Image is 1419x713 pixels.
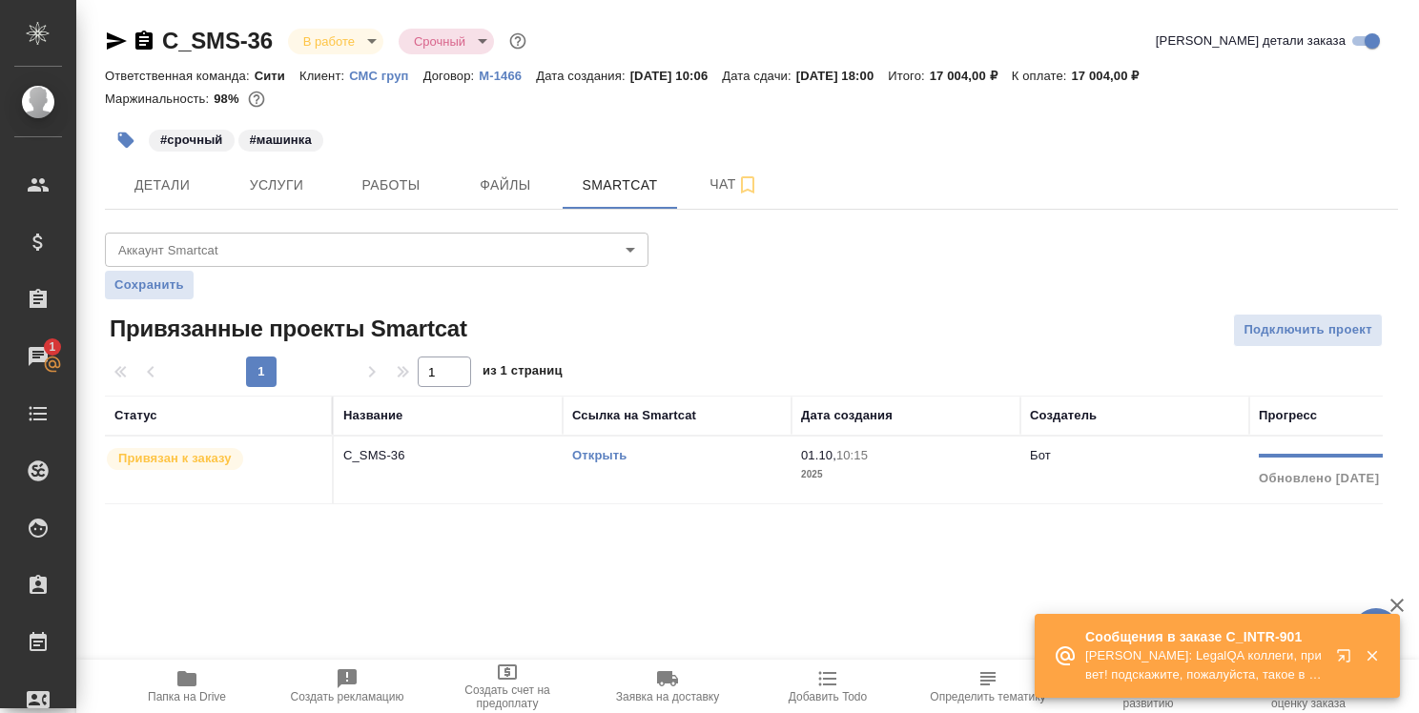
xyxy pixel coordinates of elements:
[105,92,214,106] p: Маржинальность:
[214,92,243,106] p: 98%
[1030,406,1097,425] div: Создатель
[114,275,184,295] span: Сохранить
[343,406,402,425] div: Название
[888,69,929,83] p: Итого:
[231,173,322,197] span: Услуги
[343,446,553,465] p: C_SMS-36
[105,271,194,299] button: Сохранить
[572,406,696,425] div: Ссылка на Smartcat
[1071,69,1153,83] p: 17 004,00 ₽
[349,69,422,83] p: СМС груп
[105,119,147,161] button: Добавить тэг
[236,131,325,147] span: машинка
[1352,608,1400,656] button: 🙏
[1156,31,1346,51] span: [PERSON_NAME] детали заказа
[1259,471,1417,485] span: Обновлено [DATE] 13:14
[105,314,467,344] span: Привязанные проекты Smartcat
[299,69,349,83] p: Клиент:
[255,69,299,83] p: Сити
[105,233,648,267] div: ​
[722,69,795,83] p: Дата сдачи:
[801,406,893,425] div: Дата создания
[1085,646,1324,684] p: [PERSON_NAME]: LegalQA коллеги, привет! подскажите, пожалуйста, такое в юр лучше отдать в работу?...
[399,29,494,54] div: В работе
[162,28,273,53] a: C_SMS-36
[1352,647,1391,664] button: Закрыть
[536,69,629,83] p: Дата создания:
[147,131,236,147] span: срочный
[105,30,128,52] button: Скопировать ссылку для ЯМессенджера
[1012,69,1072,83] p: К оплате:
[423,69,480,83] p: Договор:
[689,173,780,196] span: Чат
[133,30,155,52] button: Скопировать ссылку
[1233,314,1383,347] button: Подключить проект
[836,448,868,462] p: 10:15
[37,337,67,356] span: 1
[801,465,1011,484] p: 2025
[736,173,759,196] svg: Подписаться
[116,173,208,197] span: Детали
[298,33,360,50] button: В работе
[114,406,157,425] div: Статус
[574,173,666,197] span: Smartcat
[483,359,563,387] span: из 1 страниц
[479,67,536,83] a: М-1466
[796,69,889,83] p: [DATE] 18:00
[5,333,72,380] a: 1
[160,131,223,150] p: #срочный
[118,449,232,468] p: Привязан к заказу
[349,67,422,83] a: СМС груп
[505,29,530,53] button: Доп статусы указывают на важность/срочность заказа
[244,87,269,112] button: 256.00 RUB;
[1085,627,1324,646] p: Сообщения в заказе C_INTR-901
[572,448,627,462] a: Открыть
[479,69,536,83] p: М-1466
[250,131,312,150] p: #машинка
[460,173,551,197] span: Файлы
[1259,406,1317,425] div: Прогресс
[408,33,471,50] button: Срочный
[930,69,1012,83] p: 17 004,00 ₽
[105,69,255,83] p: Ответственная команда:
[1325,637,1370,682] button: Открыть в новой вкладке
[630,69,723,83] p: [DATE] 10:06
[1244,319,1372,341] span: Подключить проект
[1030,448,1051,462] p: Бот
[345,173,437,197] span: Работы
[288,29,383,54] div: В работе
[801,448,836,462] p: 01.10,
